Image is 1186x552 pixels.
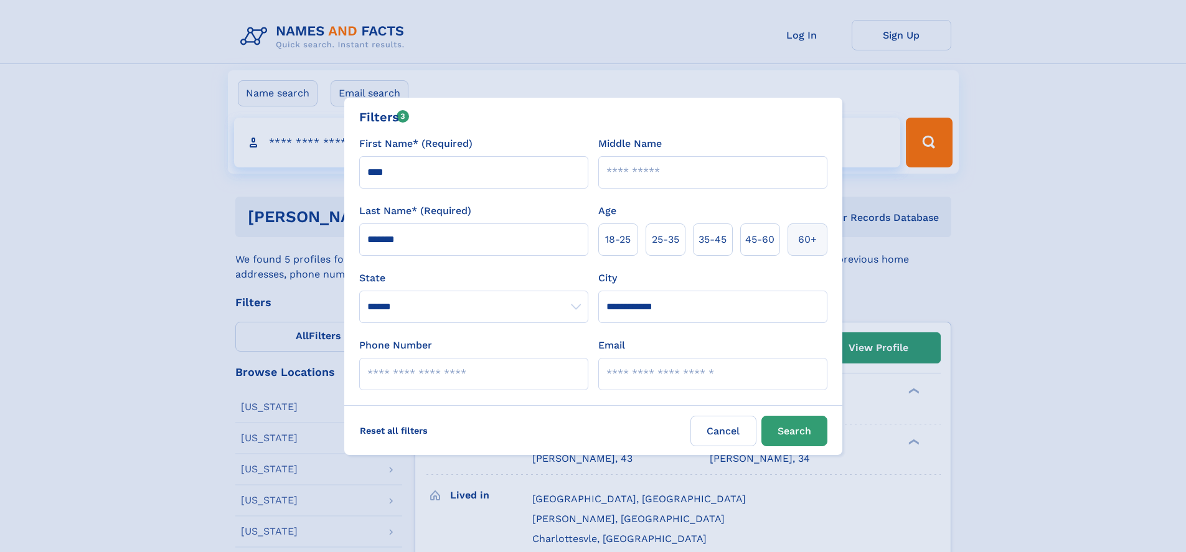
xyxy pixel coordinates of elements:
[652,232,679,247] span: 25‑35
[598,271,617,286] label: City
[699,232,727,247] span: 35‑45
[598,203,616,218] label: Age
[359,108,410,126] div: Filters
[359,338,432,353] label: Phone Number
[598,338,625,353] label: Email
[359,203,471,218] label: Last Name* (Required)
[745,232,774,247] span: 45‑60
[761,416,827,446] button: Search
[352,416,436,446] label: Reset all filters
[605,232,631,247] span: 18‑25
[598,136,662,151] label: Middle Name
[690,416,756,446] label: Cancel
[359,271,588,286] label: State
[359,136,473,151] label: First Name* (Required)
[798,232,817,247] span: 60+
